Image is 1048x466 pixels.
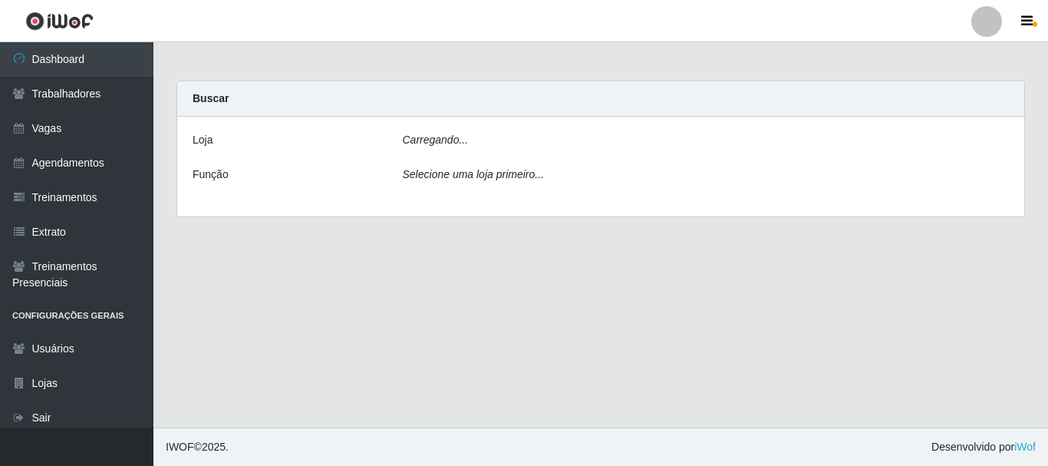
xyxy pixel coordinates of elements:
i: Carregando... [403,134,469,146]
span: Desenvolvido por [931,439,1036,455]
span: IWOF [166,441,194,453]
strong: Buscar [193,92,229,104]
a: iWof [1014,441,1036,453]
i: Selecione uma loja primeiro... [403,168,544,180]
span: © 2025 . [166,439,229,455]
img: CoreUI Logo [25,12,94,31]
label: Loja [193,132,213,148]
label: Função [193,167,229,183]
